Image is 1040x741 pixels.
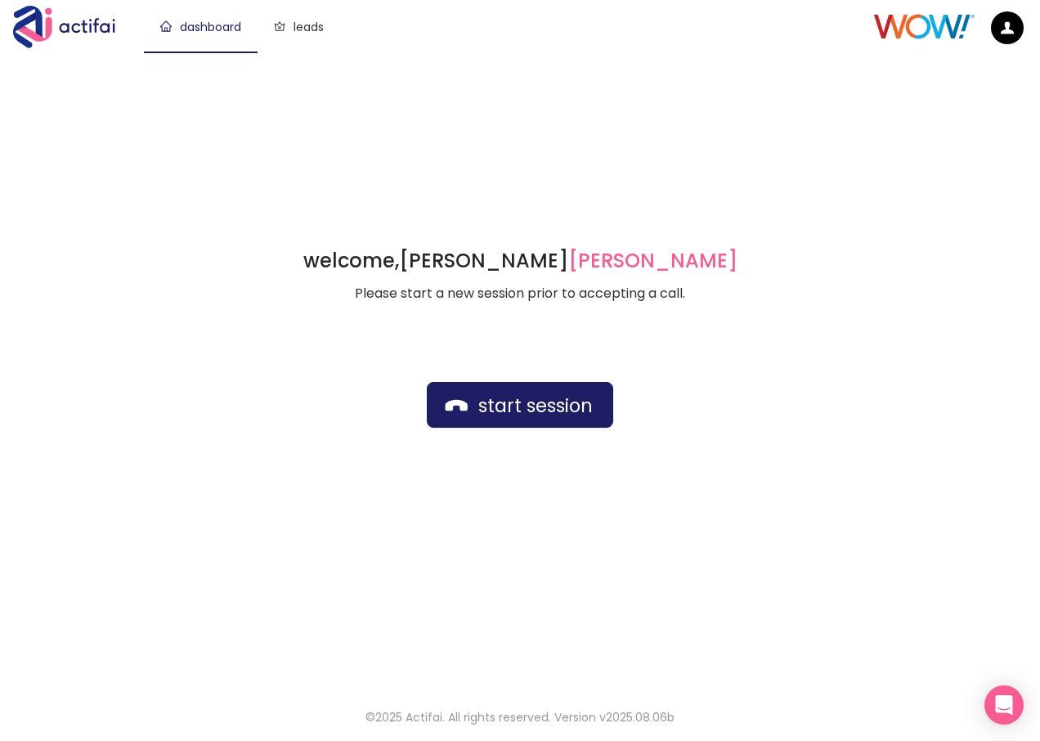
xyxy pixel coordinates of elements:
[399,247,737,274] strong: [PERSON_NAME]
[991,11,1024,44] img: default.png
[303,248,737,274] h1: welcome,
[568,247,737,274] span: [PERSON_NAME]
[984,685,1024,725] div: Open Intercom Messenger
[303,284,737,303] p: Please start a new session prior to accepting a call.
[13,6,131,48] img: Actifai Logo
[874,14,975,39] img: Client Logo
[427,382,613,428] button: start session
[160,19,241,35] a: dashboard
[274,19,324,35] a: leads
